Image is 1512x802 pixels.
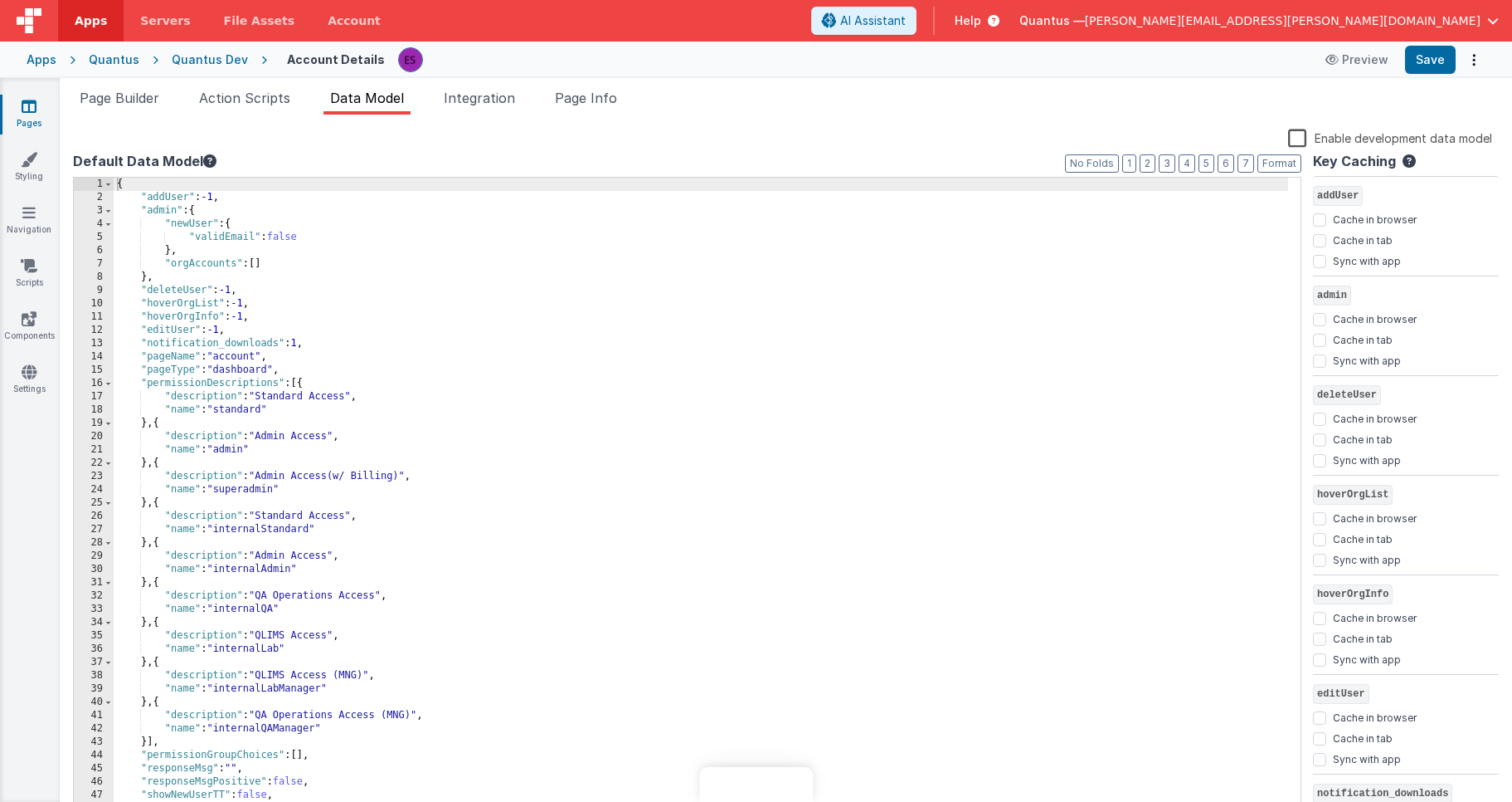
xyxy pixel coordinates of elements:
label: Sync with app [1333,650,1401,667]
div: 39 [74,682,114,696]
button: No Folds [1065,154,1119,173]
div: 5 [74,231,114,244]
div: 27 [74,523,114,536]
label: Cache in browser [1333,509,1417,526]
span: [PERSON_NAME][EMAIL_ADDRESS][PERSON_NAME][DOMAIN_NAME] [1085,12,1480,29]
span: Data Model [330,90,404,106]
button: 2 [1140,154,1155,173]
div: 19 [74,417,114,430]
span: deleteUser [1313,385,1381,405]
div: 6 [74,244,114,257]
div: 34 [74,616,114,629]
span: Help [955,12,981,29]
div: 45 [74,762,114,775]
button: 7 [1237,154,1254,173]
button: Format [1257,154,1301,173]
div: Quantus Dev [172,51,248,68]
span: Page Builder [80,90,159,106]
span: File Assets [224,12,295,29]
label: Cache in browser [1333,310,1417,326]
div: 30 [74,563,114,576]
div: 20 [74,430,114,443]
span: Page Info [555,90,617,106]
span: Apps [75,12,107,29]
div: 1 [74,178,114,191]
label: Sync with app [1333,550,1401,567]
div: 26 [74,510,114,523]
div: 28 [74,536,114,550]
button: Quantus — [PERSON_NAME][EMAIL_ADDRESS][PERSON_NAME][DOMAIN_NAME] [1019,12,1499,29]
div: 2 [74,191,114,204]
div: 36 [74,643,114,656]
div: 31 [74,576,114,589]
label: Sync with app [1333,351,1401,368]
div: 17 [74,390,114,403]
div: 43 [74,736,114,749]
div: 4 [74,218,114,231]
button: Default Data Model [73,151,216,171]
div: 22 [74,457,114,470]
div: 41 [74,709,114,722]
div: 40 [74,696,114,709]
h4: Key Caching [1313,154,1396,169]
div: Quantus [89,51,139,68]
div: 3 [74,204,114,218]
button: Save [1405,46,1456,74]
button: Preview [1315,46,1398,73]
span: hoverOrgInfo [1313,584,1393,604]
div: 32 [74,589,114,603]
div: 11 [74,311,114,324]
div: 42 [74,722,114,736]
button: Options [1462,48,1485,71]
div: 12 [74,324,114,337]
label: Cache in browser [1333,409,1417,426]
label: Cache in tab [1333,430,1393,447]
span: AI Assistant [840,12,906,29]
span: Servers [140,12,190,29]
div: 10 [74,297,114,311]
label: Cache in tab [1333,231,1393,247]
button: 1 [1122,154,1136,173]
span: Quantus — [1019,12,1085,29]
div: 9 [74,284,114,297]
div: 29 [74,550,114,563]
div: 8 [74,271,114,284]
label: Cache in browser [1333,609,1417,625]
div: 14 [74,350,114,364]
img: 2445f8d87038429357ee99e9bdfcd63a [399,48,422,71]
label: Cache in tab [1333,629,1393,646]
iframe: Marker.io feedback button [699,767,813,802]
button: 5 [1198,154,1214,173]
div: 18 [74,403,114,417]
label: Cache in tab [1333,330,1393,347]
div: 33 [74,603,114,616]
button: AI Assistant [811,7,916,35]
div: 16 [74,377,114,390]
label: Cache in tab [1333,530,1393,546]
button: 4 [1179,154,1195,173]
button: 6 [1218,154,1234,173]
label: Cache in browser [1333,210,1417,227]
div: 7 [74,257,114,271]
div: 25 [74,496,114,510]
label: Sync with app [1333,252,1401,268]
div: 46 [74,775,114,789]
div: 21 [74,443,114,457]
div: 15 [74,364,114,377]
div: 35 [74,629,114,643]
label: Sync with app [1333,451,1401,467]
label: Cache in browser [1333,708,1417,725]
div: 44 [74,749,114,762]
label: Cache in tab [1333,729,1393,746]
span: admin [1313,286,1351,306]
span: addUser [1313,186,1363,206]
div: 13 [74,337,114,350]
div: Apps [27,51,56,68]
span: Integration [444,90,515,106]
button: 3 [1159,154,1175,173]
label: Enable development data model [1288,128,1492,147]
h4: Account Details [287,53,385,66]
div: 24 [74,483,114,496]
div: 37 [74,656,114,669]
span: hoverOrgList [1313,485,1393,505]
